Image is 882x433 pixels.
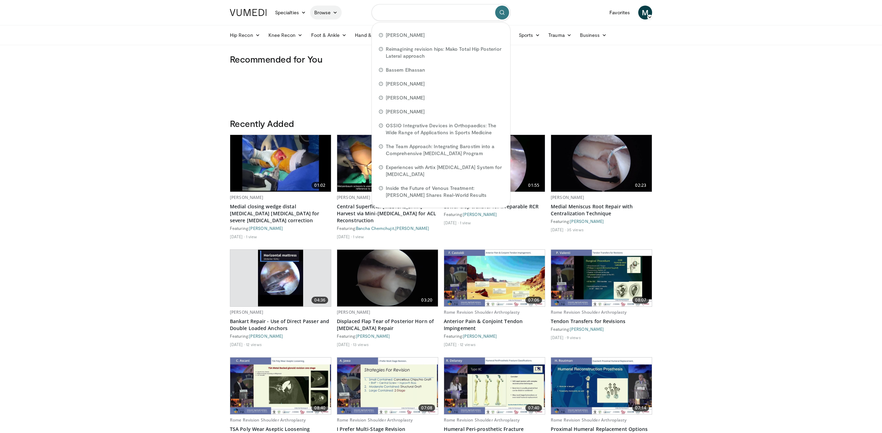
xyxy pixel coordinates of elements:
span: The Team Approach: Integrating Barostim into a Comprehensive [MEDICAL_DATA] Program [386,143,503,157]
img: 926032fc-011e-4e04-90f2-afa899d7eae5.620x360_q85_upscale.jpg [551,135,652,192]
span: 07:40 [525,404,542,411]
li: [DATE] [551,227,566,232]
div: Featuring: [551,326,652,332]
span: [PERSON_NAME] [386,94,425,101]
div: Featuring: [230,333,331,339]
a: Medial Meniscus Root Repair with Centralization Technique [551,203,652,217]
h3: Recommended for You [230,54,652,65]
span: 07:06 [525,297,542,304]
span: 01:02 [311,182,328,189]
a: Central Superficial [MEDICAL_DATA] Harvest via Mini-[MEDICAL_DATA] for ACL Reconstruction [337,203,438,224]
li: 1 view [246,234,257,239]
li: 12 views [246,342,262,347]
img: cfc6777c-702f-498d-8b3b-e591ec8ef578.620x360_q85_upscale.jpg [337,135,438,192]
a: [PERSON_NAME] [463,212,497,217]
span: 07:14 [632,404,649,411]
span: Experiences with Artix [MEDICAL_DATA] System for [MEDICAL_DATA] [386,164,503,178]
img: c89197b7-361e-43d5-a86e-0b48a5cfb5ba.620x360_q85_upscale.jpg [444,358,545,414]
img: cd449402-123d-47f7-b112-52d159f17939.620x360_q85_upscale.jpg [258,250,303,306]
li: 1 view [460,220,471,225]
a: Bancha Chernchujit [356,226,394,231]
a: Anterior Pain & Conjoint Tendon Impingement [444,318,545,332]
h3: Recently Added [230,118,652,129]
li: [DATE] [337,342,352,347]
li: [DATE] [230,234,245,239]
div: Featuring: [444,211,545,217]
a: 08:07 [551,250,652,306]
a: [PERSON_NAME] [249,334,283,338]
li: 13 views [353,342,369,347]
li: 35 views [567,227,584,232]
a: 07:08 [337,358,438,414]
a: Foot & Ankle [307,28,351,42]
a: [PERSON_NAME] [395,226,429,231]
div: Featuring: [337,333,438,339]
a: Rome Revision Shoulder Arthroplasty [337,417,413,423]
li: [DATE] [230,342,245,347]
a: Rome Revision Shoulder Arthroplasty [230,417,306,423]
input: Search topics, interventions [372,4,510,21]
a: Hip Recon [226,28,264,42]
a: Rome Revision Shoulder Arthroplasty [444,309,519,315]
a: Favorites [605,6,634,19]
li: 12 views [460,342,476,347]
a: Rome Revision Shoulder Arthroplasty [551,309,626,315]
div: Featuring: [230,225,331,231]
a: [PERSON_NAME] [356,334,390,338]
a: [PERSON_NAME] [337,309,371,315]
span: [PERSON_NAME] [386,108,425,115]
a: [PERSON_NAME] [230,309,264,315]
img: f121adf3-8f2a-432a-ab04-b981073a2ae5.620x360_q85_upscale.jpg [551,250,652,306]
a: 08:40 [230,358,331,414]
span: [PERSON_NAME] [386,80,425,87]
li: [DATE] [551,335,566,340]
li: [DATE] [444,220,459,225]
a: Rome Revision Shoulder Arthroplasty [551,417,626,423]
span: Reimagining revision hips: Mako Total Hip Posterior Lateral approach [386,46,503,59]
a: [PERSON_NAME] [230,194,264,200]
a: 03:20 [337,250,438,306]
a: Trauma [544,28,576,42]
li: [DATE] [444,342,459,347]
div: Featuring: [551,218,652,224]
a: I Prefer Multi-Stage Revision [337,426,438,433]
a: Specialties [271,6,310,19]
a: Displaced Flap Tear of Posterior Horn of [MEDICAL_DATA] Repair [337,318,438,332]
span: Bassem Elhassan [386,66,425,73]
div: Featuring: , [337,225,438,231]
span: 08:07 [632,297,649,304]
a: Browse [310,6,342,19]
img: c6cb25e7-65c5-44c5-97d3-ef37257cdbff.620x360_q85_upscale.jpg [230,135,331,192]
a: [PERSON_NAME] [570,219,604,224]
li: 1 view [353,234,364,239]
span: Inside the Future of Venous Treatment: [PERSON_NAME] Shares Real-World Results [386,185,503,199]
span: OSSIO Integrative Devices in Orthopaedics: The Wide Range of Applications in Sports Medicine [386,122,503,136]
img: 3d690308-9757-4d1f-b0cf-d2daa646b20c.620x360_q85_upscale.jpg [551,358,652,414]
a: Medial closing wedge distal [MEDICAL_DATA] [MEDICAL_DATA] for severe [MEDICAL_DATA] correction [230,203,331,224]
a: [PERSON_NAME] [249,226,283,231]
span: 04:36 [311,297,328,304]
a: Tendon Transfers for Revisions [551,318,652,325]
a: Business [576,28,611,42]
a: Knee Recon [264,28,307,42]
img: 8037028b-5014-4d38-9a8c-71d966c81743.620x360_q85_upscale.jpg [444,250,545,306]
span: 07:08 [418,404,435,411]
div: Featuring: [444,333,545,339]
li: [DATE] [337,234,352,239]
a: 07:40 [444,358,545,414]
a: M [638,6,652,19]
span: 01:55 [525,182,542,189]
span: 08:40 [311,404,328,411]
a: 01:02 [230,135,331,192]
span: 03:20 [418,297,435,304]
a: 07:06 [444,250,545,306]
a: [PERSON_NAME] [551,194,584,200]
a: 07:14 [551,358,652,414]
a: 04:36 [230,250,331,306]
a: Hand & Wrist [351,28,396,42]
a: [PERSON_NAME] [570,327,604,331]
a: Rome Revision Shoulder Arthroplasty [444,417,519,423]
img: 2649116b-05f8-405c-a48f-a284a947b030.620x360_q85_upscale.jpg [337,250,438,306]
img: a3fe917b-418f-4b37-ad2e-b0d12482d850.620x360_q85_upscale.jpg [337,358,438,414]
